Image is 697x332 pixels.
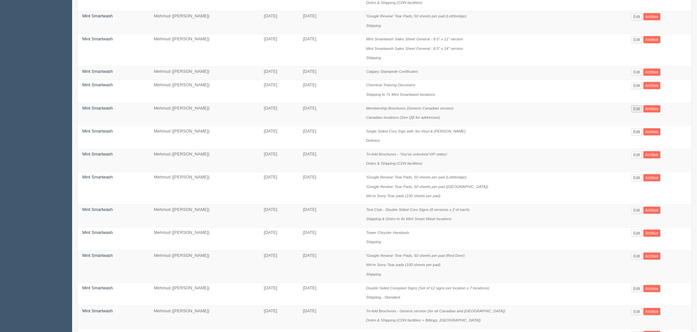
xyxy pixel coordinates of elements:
[644,207,661,214] a: Archive
[298,149,361,172] td: [DATE]
[644,128,661,135] a: Archive
[259,11,298,34] td: [DATE]
[644,36,661,43] a: Archive
[149,126,259,149] td: Mehmud ([PERSON_NAME])
[149,80,259,103] td: Mehmud ([PERSON_NAME])
[82,175,113,179] a: Mint Smartwash
[298,250,361,283] td: [DATE]
[298,172,361,204] td: [DATE]
[366,37,463,41] i: Mint Smartwash Sales Sheet General - 8.5" x 11" version
[366,55,381,60] i: Shipping
[366,309,506,313] i: Tri-fold Brochures - Generic version (for all Canadian and [GEOGRAPHIC_DATA])
[366,23,381,28] i: Shipping
[366,230,409,235] i: Tower Chrysler Handouts
[259,250,298,283] td: [DATE]
[631,82,642,89] a: Edit
[149,149,259,172] td: Mehmud ([PERSON_NAME])
[259,306,298,329] td: [DATE]
[82,230,113,235] a: Mint Smartwash
[298,11,361,34] td: [DATE]
[82,308,113,313] a: Mint Smartwash
[298,283,361,306] td: [DATE]
[366,295,400,299] i: Shipping - Standard
[366,46,463,51] i: Mint Smartwash Sales Sheet General - 8.5" x 14" version
[366,138,380,142] i: Delivery
[366,14,467,18] i: 'Google Review' Tear Pads, 50 sheets per pad (Lethbridge)
[259,283,298,306] td: [DATE]
[82,36,113,41] a: Mint Smartwash
[366,83,415,87] i: Chemical Training Document
[149,227,259,250] td: Mehmud ([PERSON_NAME])
[149,34,259,67] td: Mehmud ([PERSON_NAME])
[298,103,361,126] td: [DATE]
[366,318,481,322] i: Distro & Shipping (CDN facilities + Billings, [GEOGRAPHIC_DATA])
[366,184,488,189] i: 'Google Review' Tear Pads, 50 sheets per pad ([GEOGRAPHIC_DATA])
[82,69,113,74] a: Mint Smartwash
[631,230,642,237] a: Edit
[298,227,361,250] td: [DATE]
[149,11,259,34] td: Mehmud ([PERSON_NAME])
[259,149,298,172] td: [DATE]
[149,283,259,306] td: Mehmud ([PERSON_NAME])
[259,80,298,103] td: [DATE]
[644,285,661,292] a: Archive
[82,207,113,212] a: Mint Smartwash
[259,227,298,250] td: [DATE]
[366,161,422,165] i: Distro & Shipping (CDN facilities)
[631,105,642,113] a: Edit
[82,106,113,111] a: Mint Smartwash
[631,308,642,315] a: Edit
[631,285,642,292] a: Edit
[82,152,113,156] a: Mint Smartwash
[631,69,642,76] a: Edit
[366,253,465,258] i: 'Google Review' Tear Pads, 50 sheets per pad (Red Deer)
[259,103,298,126] td: [DATE]
[366,0,422,5] i: Distro & Shipping (CDN facilities)
[644,105,661,113] a: Archive
[149,172,259,204] td: Mehmud ([PERSON_NAME])
[149,204,259,227] td: Mehmud ([PERSON_NAME])
[149,250,259,283] td: Mehmud ([PERSON_NAME])
[644,308,661,315] a: Archive
[259,172,298,204] td: [DATE]
[644,230,661,237] a: Archive
[366,262,441,267] i: We're Sorry Tear pads (100 sheets per pad)
[366,217,452,221] i: Shipping & Distro to 8x Mint Smart Wash locations
[366,175,467,179] i: 'Google Review' Tear Pads, 50 sheets per pad (Lethbridge)
[366,152,448,156] i: Tri-fold Brochures - 'You've unlocked VIP status'
[298,204,361,227] td: [DATE]
[366,207,469,212] i: Text Club - Double Sided Coro Signs (8 versions x 2 of each)
[644,69,661,76] a: Archive
[631,13,642,20] a: Edit
[644,82,661,89] a: Archive
[644,174,661,181] a: Archive
[631,253,642,260] a: Edit
[366,129,466,133] i: Single Sided Coro Sign with 3m Vinyl & [PERSON_NAME]
[298,306,361,329] td: [DATE]
[82,253,113,258] a: Mint Smartwash
[298,34,361,67] td: [DATE]
[366,92,435,96] i: Shipping to 7x Mint Smartwash locations
[366,69,418,73] i: Calgary Stampede Certificates
[259,204,298,227] td: [DATE]
[298,66,361,80] td: [DATE]
[644,13,661,20] a: Archive
[631,128,642,135] a: Edit
[366,239,381,244] i: Shipping
[631,151,642,158] a: Edit
[631,36,642,43] a: Edit
[259,66,298,80] td: [DATE]
[644,253,661,260] a: Archive
[82,285,113,290] a: Mint Smartwash
[149,306,259,329] td: Mehmud ([PERSON_NAME])
[149,66,259,80] td: Mehmud ([PERSON_NAME])
[82,13,113,18] a: Mint Smartwash
[366,194,441,198] i: We're Sorry Tear pads (100 sheets per pad)
[644,151,661,158] a: Archive
[149,103,259,126] td: Mehmud ([PERSON_NAME])
[259,126,298,149] td: [DATE]
[631,174,642,181] a: Edit
[631,207,642,214] a: Edit
[366,272,381,276] i: Shipping
[259,34,298,67] td: [DATE]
